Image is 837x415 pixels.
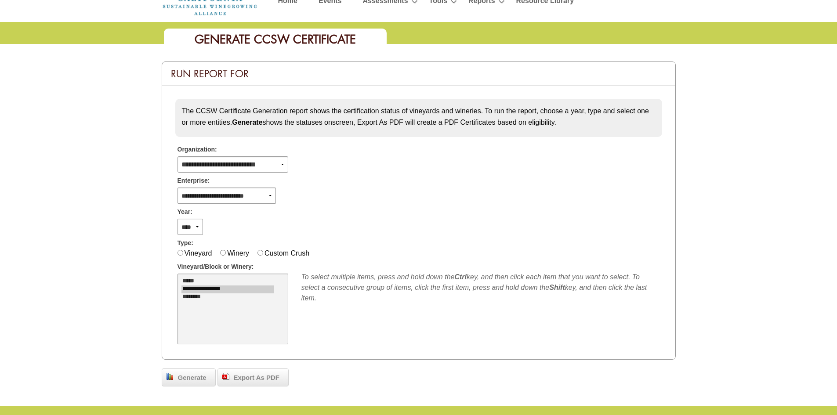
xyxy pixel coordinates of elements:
span: Year: [178,207,192,217]
label: Custom Crush [265,249,309,257]
span: Generate CCSW Certificate [195,32,356,47]
div: Run Report For [162,62,675,86]
a: Export As PDF [217,368,289,387]
p: The CCSW Certificate Generation report shows the certification status of vineyards and wineries. ... [182,105,656,128]
b: Ctrl [454,273,467,281]
span: Vineyard/Block or Winery: [178,262,254,271]
span: Type: [178,238,193,248]
span: Export As PDF [229,373,284,383]
label: Vineyard [185,249,212,257]
a: Generate [162,368,216,387]
img: doc_pdf.png [222,373,229,380]
label: Winery [227,249,249,257]
strong: Generate [232,119,262,126]
img: chart_bar.png [167,373,174,380]
div: To select multiple items, press and hold down the key, and then click each item that you want to ... [301,272,660,303]
span: Organization: [178,145,217,154]
span: Generate [174,373,211,383]
span: Enterprise: [178,176,210,185]
b: Shift [549,284,565,291]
